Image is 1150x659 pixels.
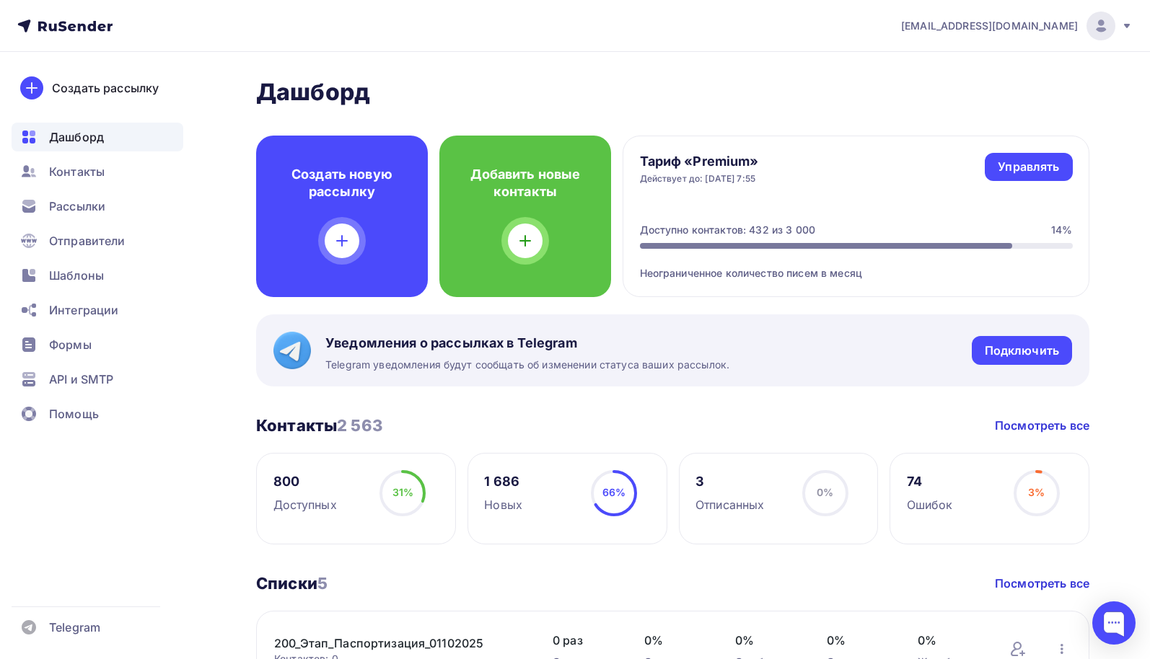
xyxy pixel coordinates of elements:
[1051,223,1072,237] div: 14%
[1028,486,1045,498] span: 3%
[49,405,99,423] span: Помощь
[817,486,833,498] span: 0%
[644,632,707,649] span: 0%
[49,163,105,180] span: Контакты
[998,159,1059,175] div: Управлять
[12,192,183,221] a: Рассылки
[317,574,328,593] span: 5
[484,473,522,490] div: 1 686
[12,261,183,290] a: Шаблоны
[901,19,1078,33] span: [EMAIL_ADDRESS][DOMAIN_NAME]
[256,573,328,593] h3: Списки
[827,632,890,649] span: 0%
[49,232,126,249] span: Отправители
[640,249,1073,280] div: Неограниченное количество писем в месяц
[392,486,413,498] span: 31%
[907,473,953,490] div: 74
[274,634,519,652] a: 200_Этап_Паспортизация_01102025
[12,330,183,359] a: Формы
[49,267,104,284] span: Шаблоны
[901,12,1133,40] a: [EMAIL_ADDRESS][DOMAIN_NAME]
[12,157,183,186] a: Контакты
[49,619,100,636] span: Telegram
[12,226,183,255] a: Отправители
[735,632,798,649] span: 0%
[12,123,183,151] a: Дашборд
[553,632,615,649] span: 0 раз
[484,496,522,513] div: Новых
[256,78,1089,107] h2: Дашборд
[273,496,337,513] div: Доступных
[279,166,405,200] h4: Создать новую рассылку
[337,416,382,435] span: 2 563
[49,301,118,319] span: Интеграции
[640,173,759,185] div: Действует до: [DATE] 7:55
[49,198,105,215] span: Рассылки
[918,632,980,649] span: 0%
[995,575,1089,592] a: Посмотреть все
[273,473,337,490] div: 800
[325,358,729,372] span: Telegram уведомления будут сообщать об изменении статуса ваших рассылок.
[995,417,1089,434] a: Посмотреть все
[640,153,759,170] h4: Тариф «Premium»
[49,336,92,353] span: Формы
[49,371,113,388] span: API и SMTP
[325,335,729,352] span: Уведомления о рассылках в Telegram
[985,342,1059,359] div: Подключить
[695,496,764,513] div: Отписанных
[602,486,626,498] span: 66%
[907,496,953,513] div: Ошибок
[256,415,382,435] h3: Контакты
[49,128,104,146] span: Дашборд
[462,166,588,200] h4: Добавить новые контакты
[640,223,815,237] div: Доступно контактов: 432 из 3 000
[695,473,764,490] div: 3
[52,79,159,97] div: Создать рассылку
